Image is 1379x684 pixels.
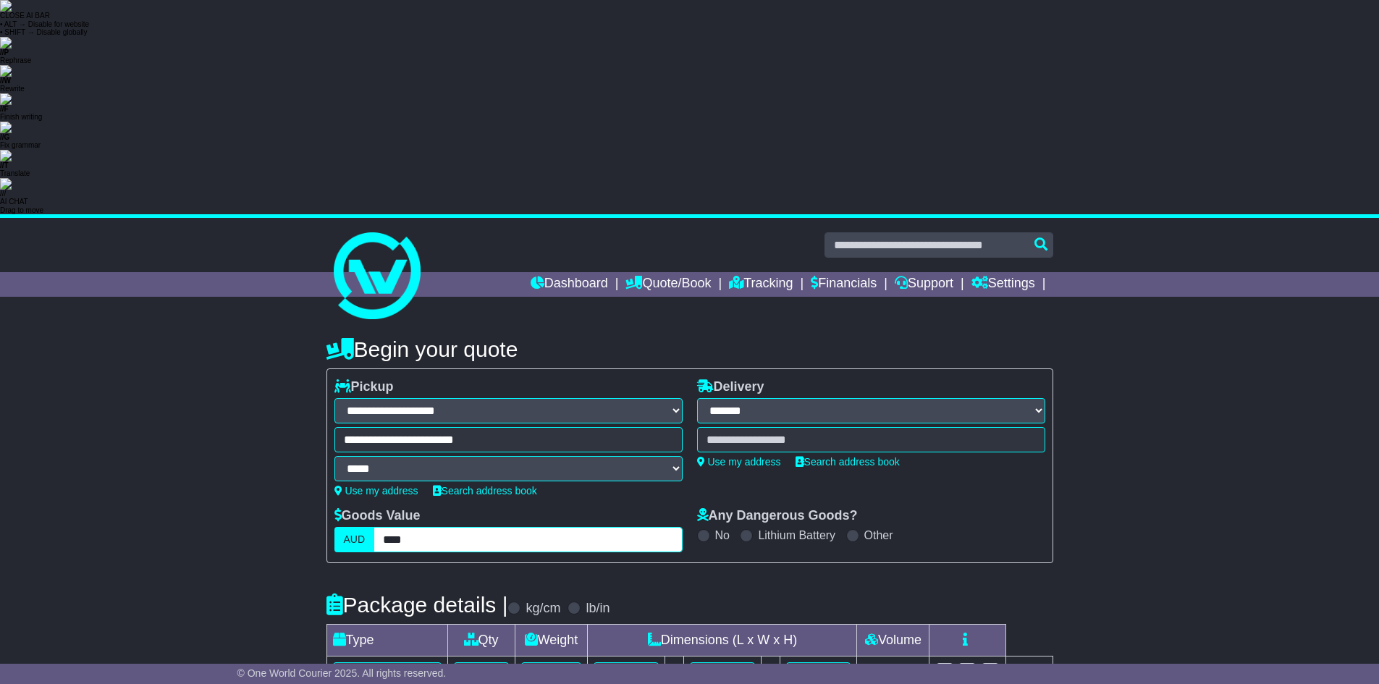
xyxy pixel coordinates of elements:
[334,508,421,524] label: Goods Value
[334,379,394,395] label: Pickup
[697,379,764,395] label: Delivery
[326,625,447,656] td: Type
[433,485,537,497] a: Search address book
[531,272,608,297] a: Dashboard
[334,485,418,497] a: Use my address
[586,601,610,617] label: lb/in
[697,456,781,468] a: Use my address
[326,337,1053,361] h4: Begin your quote
[447,625,515,656] td: Qty
[971,272,1035,297] a: Settings
[588,625,857,656] td: Dimensions (L x W x H)
[526,601,560,617] label: kg/cm
[334,527,375,552] label: AUD
[326,593,508,617] h4: Package details |
[237,667,447,679] span: © One World Courier 2025. All rights reserved.
[758,528,835,542] label: Lithium Battery
[895,272,953,297] a: Support
[729,272,793,297] a: Tracking
[864,528,893,542] label: Other
[715,528,730,542] label: No
[515,625,588,656] td: Weight
[811,272,877,297] a: Financials
[857,625,929,656] td: Volume
[625,272,711,297] a: Quote/Book
[796,456,900,468] a: Search address book
[697,508,858,524] label: Any Dangerous Goods?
